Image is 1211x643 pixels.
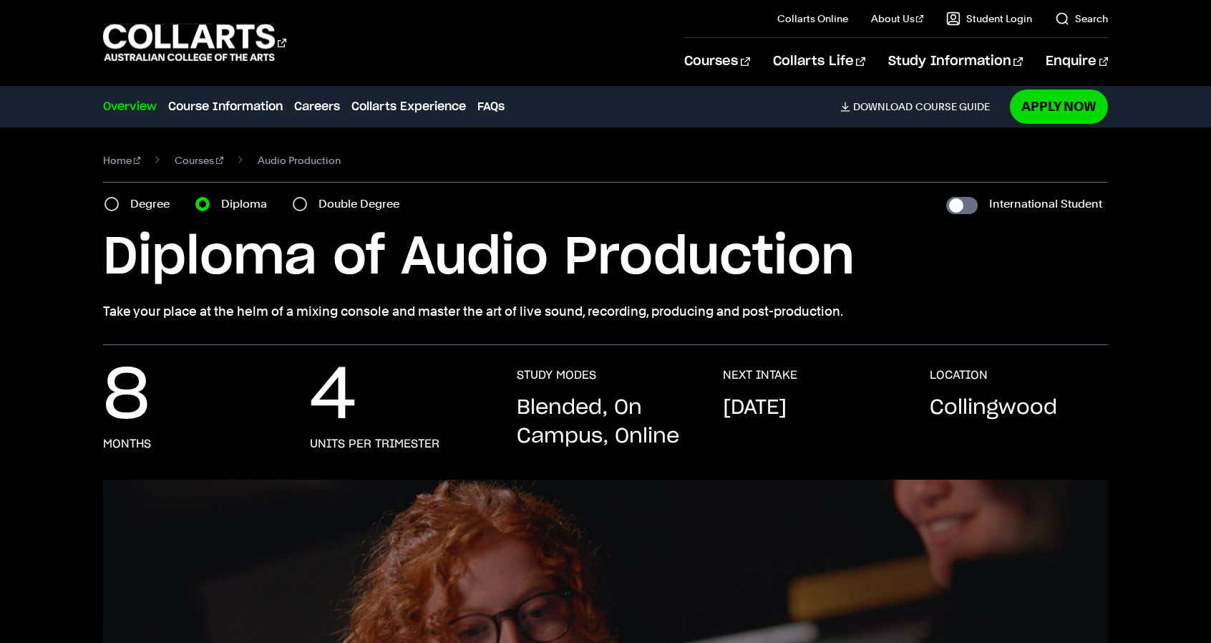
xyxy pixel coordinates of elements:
[477,98,505,115] a: FAQs
[175,150,223,170] a: Courses
[930,394,1057,422] p: Collingwood
[871,11,924,26] a: About Us
[318,194,408,214] label: Double Degree
[103,368,150,425] p: 8
[1055,11,1108,26] a: Search
[853,100,913,113] span: Download
[989,194,1102,214] label: International Student
[1010,90,1108,123] a: Apply Now
[773,38,865,85] a: Collarts Life
[517,368,596,382] h3: STUDY MODES
[294,98,340,115] a: Careers
[258,150,341,170] span: Audio Production
[168,98,283,115] a: Course Information
[684,38,749,85] a: Courses
[351,98,466,115] a: Collarts Experience
[946,11,1032,26] a: Student Login
[310,437,439,451] h3: units per trimester
[103,301,1108,321] p: Take your place at the helm of a mixing console and master the art of live sound, recording, prod...
[103,226,1108,290] h1: Diploma of Audio Production
[517,394,695,451] p: Blended, On Campus, Online
[103,437,151,451] h3: months
[310,368,356,425] p: 4
[930,368,988,382] h3: LOCATION
[103,22,286,63] div: Go to homepage
[723,368,797,382] h3: NEXT INTAKE
[221,194,276,214] label: Diploma
[840,100,1001,113] a: DownloadCourse Guide
[103,150,141,170] a: Home
[130,194,178,214] label: Degree
[723,394,787,422] p: [DATE]
[1046,38,1108,85] a: Enquire
[103,98,157,115] a: Overview
[777,11,848,26] a: Collarts Online
[888,38,1023,85] a: Study Information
